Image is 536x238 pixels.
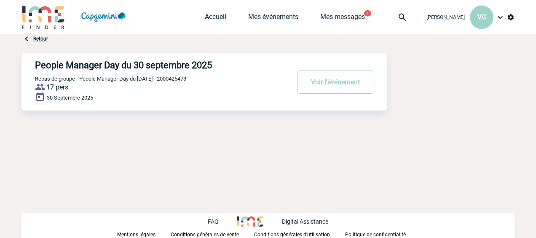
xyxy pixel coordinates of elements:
[345,230,419,238] a: Politique de confidentialité
[47,95,93,101] span: 30 Septembre 2025
[297,70,373,94] button: Voir l'événement
[248,13,298,24] a: Mes événements
[33,36,48,42] a: Retour
[477,13,486,21] span: VG
[35,60,265,70] h4: People Manager Day du 30 septembre 2025
[35,76,186,82] span: Repas de groupe - People Manager Day du [DATE] - 2000425473
[117,232,155,238] p: Mentions légales
[208,218,219,225] p: FAQ
[171,232,239,238] p: Conditions générales de vente
[46,83,70,91] span: 17 pers.
[345,232,406,238] p: Politique de confidentialité
[426,14,465,20] span: [PERSON_NAME]
[237,216,263,227] img: http://www.idealmeetingsevents.fr/
[171,230,254,238] a: Conditions générales de vente
[21,5,65,29] img: IME-Finder
[254,232,330,238] p: Conditions générales d'utilisation
[364,10,371,16] button: 1
[254,230,345,238] a: Conditions générales d'utilisation
[320,13,365,24] a: Mes messages
[205,13,226,24] a: Accueil
[117,230,171,238] a: Mentions légales
[208,217,237,225] a: FAQ
[282,218,328,225] p: Digital Assistance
